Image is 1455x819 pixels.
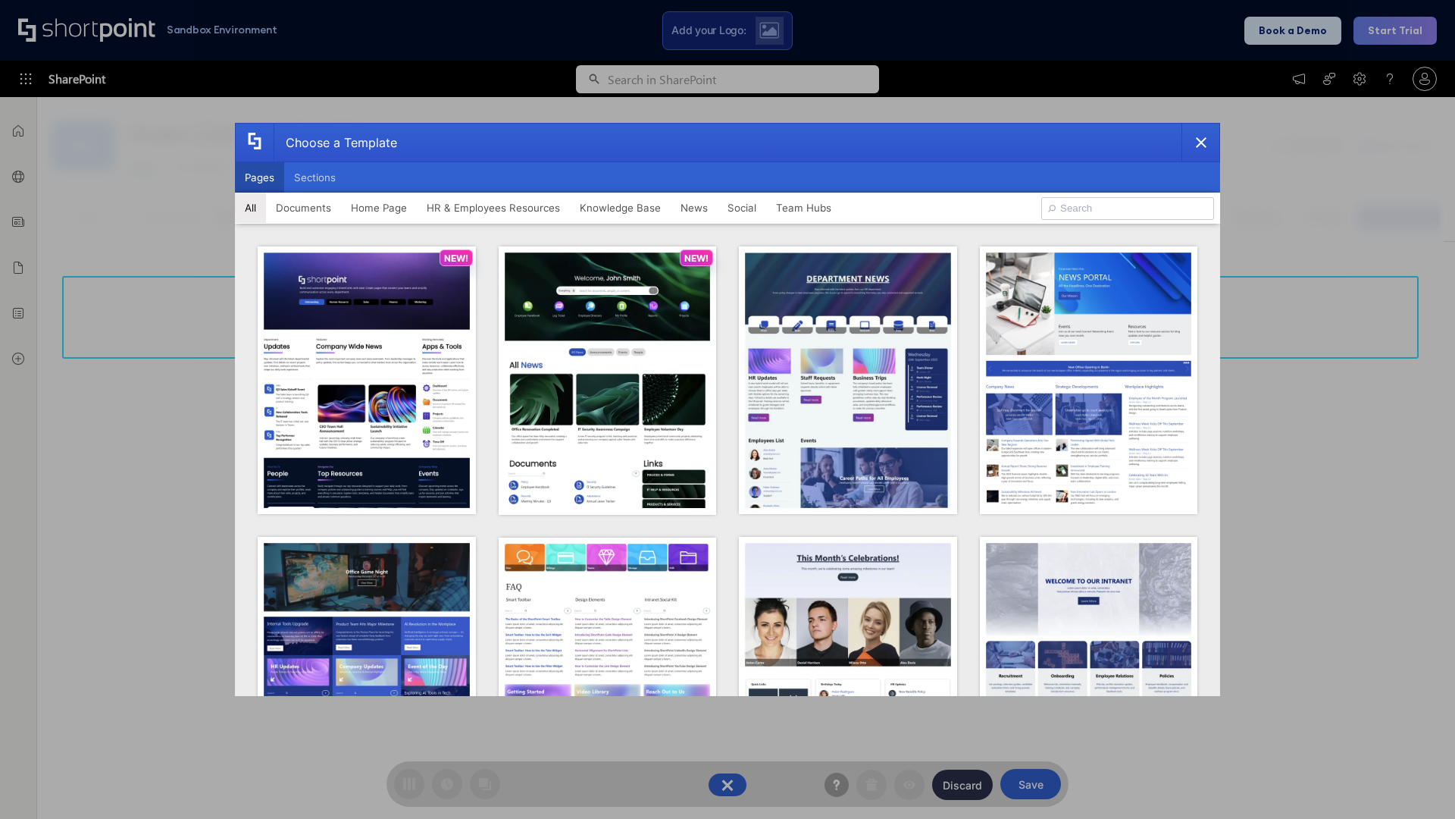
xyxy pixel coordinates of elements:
button: Sections [284,162,346,193]
button: HR & Employees Resources [417,193,570,223]
input: Search [1041,197,1214,220]
button: News [671,193,718,223]
iframe: Chat Widget [1379,746,1455,819]
button: Pages [235,162,284,193]
div: Choose a Template [274,124,397,162]
button: Home Page [341,193,417,223]
button: Team Hubs [766,193,841,223]
button: Knowledge Base [570,193,671,223]
div: template selector [235,123,1220,696]
button: Documents [266,193,341,223]
p: NEW! [684,253,709,264]
button: All [235,193,266,223]
p: NEW! [444,253,468,264]
button: Social [718,193,766,223]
